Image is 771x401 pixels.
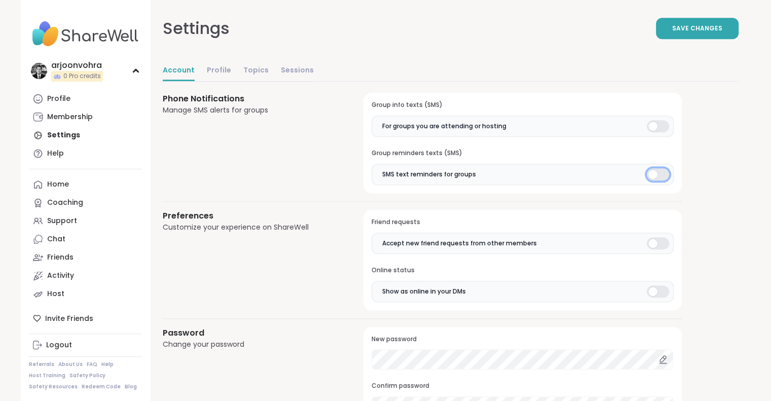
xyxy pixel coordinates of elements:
[163,222,340,233] div: Customize your experience on ShareWell
[163,327,340,339] h3: Password
[656,18,739,39] button: Save Changes
[29,230,142,248] a: Chat
[372,266,673,275] h3: Online status
[281,61,314,81] a: Sessions
[29,267,142,285] a: Activity
[58,361,83,368] a: About Us
[125,383,137,390] a: Blog
[163,339,340,350] div: Change your password
[63,72,101,81] span: 0 Pro credits
[382,287,466,296] span: Show as online in your DMs
[672,24,722,33] span: Save Changes
[47,198,83,208] div: Coaching
[47,289,64,299] div: Host
[69,372,105,379] a: Safety Policy
[29,194,142,212] a: Coaching
[29,16,142,52] img: ShareWell Nav Logo
[372,382,673,390] h3: Confirm password
[29,336,142,354] a: Logout
[163,105,340,116] div: Manage SMS alerts for groups
[163,93,340,105] h3: Phone Notifications
[101,361,114,368] a: Help
[382,122,506,131] span: For groups you are attending or hosting
[29,361,54,368] a: Referrals
[29,175,142,194] a: Home
[372,101,673,110] h3: Group info texts (SMS)
[47,234,65,244] div: Chat
[372,335,673,344] h3: New password
[207,61,231,81] a: Profile
[382,239,537,248] span: Accept new friend requests from other members
[29,212,142,230] a: Support
[29,248,142,267] a: Friends
[163,210,340,222] h3: Preferences
[47,252,74,263] div: Friends
[163,16,230,41] div: Settings
[47,112,93,122] div: Membership
[47,216,77,226] div: Support
[29,383,78,390] a: Safety Resources
[31,63,47,79] img: arjoonvohra
[29,285,142,303] a: Host
[29,372,65,379] a: Host Training
[29,108,142,126] a: Membership
[51,60,103,71] div: arjoonvohra
[47,94,70,104] div: Profile
[47,179,69,190] div: Home
[29,309,142,327] div: Invite Friends
[372,149,673,158] h3: Group reminders texts (SMS)
[29,90,142,108] a: Profile
[47,149,64,159] div: Help
[382,170,476,179] span: SMS text reminders for groups
[87,361,97,368] a: FAQ
[82,383,121,390] a: Redeem Code
[163,61,195,81] a: Account
[46,340,72,350] div: Logout
[243,61,269,81] a: Topics
[372,218,673,227] h3: Friend requests
[29,144,142,163] a: Help
[47,271,74,281] div: Activity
